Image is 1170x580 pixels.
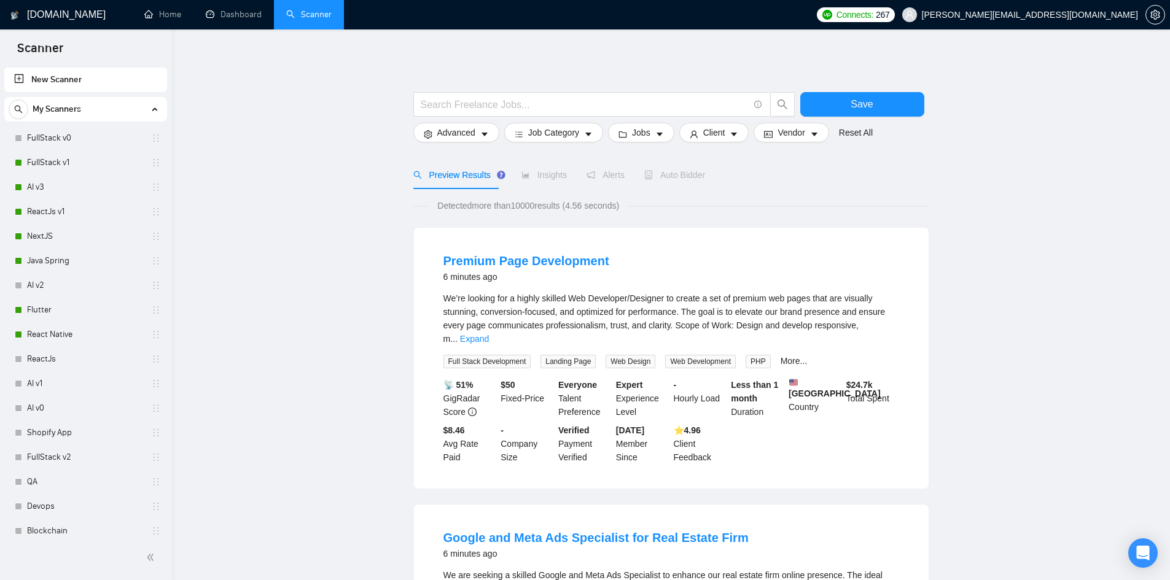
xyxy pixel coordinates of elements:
button: Save [800,92,924,117]
div: 6 minutes ago [443,269,609,284]
li: New Scanner [4,68,167,92]
div: Avg Rate Paid [441,423,499,464]
span: holder [151,452,161,462]
img: logo [10,6,19,25]
span: ... [450,334,458,344]
span: info-circle [468,408,477,416]
span: holder [151,256,161,266]
span: caret-down [584,130,593,139]
a: Expand [460,334,489,344]
b: [DATE] [616,425,644,435]
a: New Scanner [14,68,157,92]
a: React Native [27,322,144,347]
div: Duration [728,378,786,419]
div: Member Since [614,423,671,464]
span: Insights [521,170,567,180]
span: user [905,10,914,19]
input: Search Freelance Jobs... [421,97,749,112]
a: AI v2 [27,273,144,298]
span: holder [151,501,161,511]
b: [GEOGRAPHIC_DATA] [789,378,881,398]
b: ⭐️ 4.96 [674,425,701,435]
span: holder [151,526,161,536]
span: setting [1146,10,1164,20]
img: upwork-logo.png [822,10,832,20]
a: AI v3 [27,175,144,199]
span: Auto Bidder [644,170,705,180]
div: Hourly Load [671,378,729,419]
a: AI v1 [27,371,144,396]
div: Open Intercom Messenger [1128,538,1158,568]
span: Preview Results [413,170,502,180]
div: Payment Verified [556,423,614,464]
span: search [771,99,794,110]
div: Total Spent [844,378,902,419]
span: Client [703,126,725,139]
button: search [9,99,28,119]
div: Country [786,378,844,419]
span: 267 [876,8,889,21]
a: More... [781,356,808,366]
a: FullStack v1 [27,150,144,175]
span: holder [151,354,161,364]
span: PHP [746,355,771,368]
button: settingAdvancedcaret-down [413,123,499,142]
button: search [770,92,795,117]
span: search [413,171,422,179]
a: homeHome [144,9,181,20]
button: setting [1145,5,1165,25]
b: $8.46 [443,425,465,435]
span: info-circle [754,101,762,109]
span: caret-down [655,130,664,139]
a: setting [1145,10,1165,20]
span: holder [151,182,161,192]
span: My Scanners [33,97,81,122]
span: robot [644,171,653,179]
span: holder [151,403,161,413]
span: holder [151,133,161,143]
div: GigRadar Score [441,378,499,419]
div: Company Size [498,423,556,464]
span: Jobs [632,126,650,139]
button: userClientcaret-down [679,123,749,142]
span: Advanced [437,126,475,139]
a: Google and Meta Ads Specialist for Real Estate Firm [443,531,749,544]
span: caret-down [810,130,819,139]
b: Expert [616,380,643,390]
span: holder [151,207,161,217]
span: holder [151,305,161,315]
span: holder [151,330,161,339]
div: 6 minutes ago [443,546,749,561]
span: holder [151,158,161,168]
b: $ 50 [501,380,515,390]
a: Devops [27,494,144,519]
span: holder [151,280,161,290]
span: idcard [764,130,773,139]
span: Web Development [665,355,736,368]
b: - [501,425,504,435]
span: We’re looking for a highly skilled Web Developer/Designer to create a set of premium web pages th... [443,293,886,344]
b: Everyone [558,380,597,390]
b: Verified [558,425,590,435]
span: Job Category [528,126,579,139]
span: double-left [146,551,158,563]
b: 📡 51% [443,380,474,390]
span: Save [851,96,873,112]
span: Landing Page [540,355,596,368]
b: $ 24.7k [846,380,873,390]
div: Talent Preference [556,378,614,419]
span: notification [587,171,595,179]
div: Tooltip anchor [496,169,507,180]
span: Connects: [837,8,873,21]
a: ReactJs v1 [27,199,144,224]
span: Alerts [587,170,625,180]
span: Scanner [7,39,73,65]
span: folder [618,130,627,139]
div: We’re looking for a highly skilled Web Developer/Designer to create a set of premium web pages th... [443,292,899,346]
a: ReactJs [27,347,144,371]
a: Premium Page Development [443,254,609,268]
a: QA [27,470,144,494]
span: Web Design [606,355,655,368]
b: Less than 1 month [731,380,778,403]
a: Java Spring [27,249,144,273]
